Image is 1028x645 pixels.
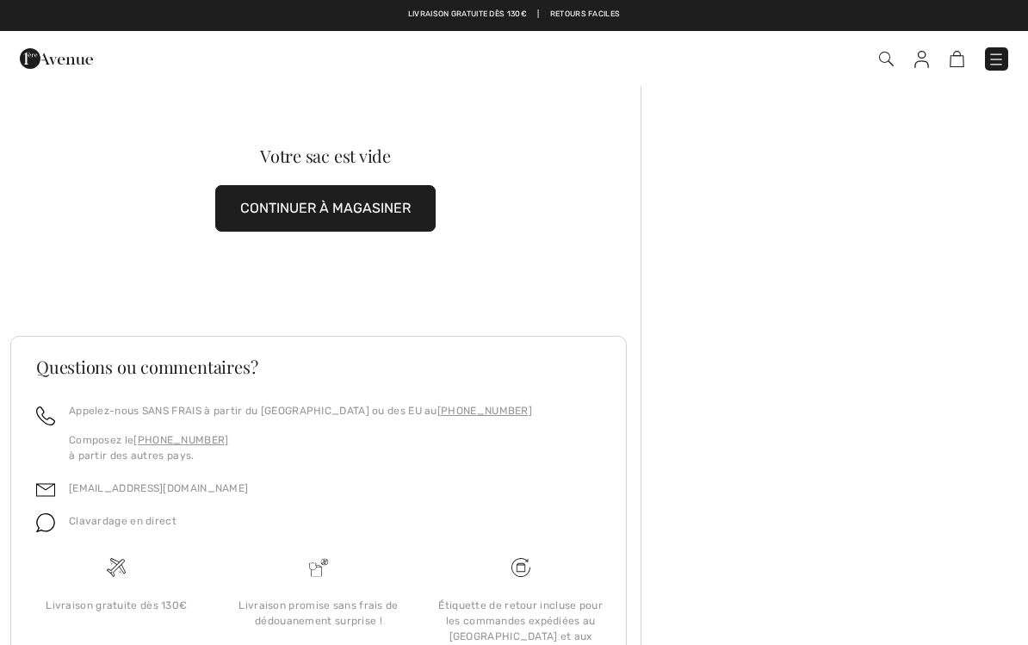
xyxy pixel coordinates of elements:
[537,9,539,21] span: |
[36,358,601,375] h3: Questions ou commentaires?
[42,147,610,164] div: Votre sac est vide
[69,403,532,419] p: Appelez-nous SANS FRAIS à partir du [GEOGRAPHIC_DATA] ou des EU au
[408,9,527,21] a: Livraison gratuite dès 130€
[437,405,532,417] a: [PHONE_NUMBER]
[511,558,530,577] img: Livraison gratuite dès 130&#8364;
[20,49,93,65] a: 1ère Avenue
[879,52,894,66] img: Recherche
[914,51,929,68] img: Mes infos
[988,51,1005,68] img: Menu
[69,482,248,494] a: [EMAIL_ADDRESS][DOMAIN_NAME]
[550,9,621,21] a: Retours faciles
[232,598,406,629] div: Livraison promise sans frais de dédouanement surprise !
[36,406,55,425] img: call
[20,41,93,76] img: 1ère Avenue
[950,51,964,67] img: Panier d'achat
[69,515,176,527] span: Clavardage en direct
[215,185,436,232] button: CONTINUER À MAGASINER
[29,598,204,613] div: Livraison gratuite dès 130€
[133,434,228,446] a: [PHONE_NUMBER]
[36,481,55,499] img: email
[36,513,55,532] img: chat
[69,432,532,463] p: Composez le à partir des autres pays.
[309,558,328,577] img: Livraison promise sans frais de dédouanement surprise&nbsp;!
[107,558,126,577] img: Livraison gratuite dès 130&#8364;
